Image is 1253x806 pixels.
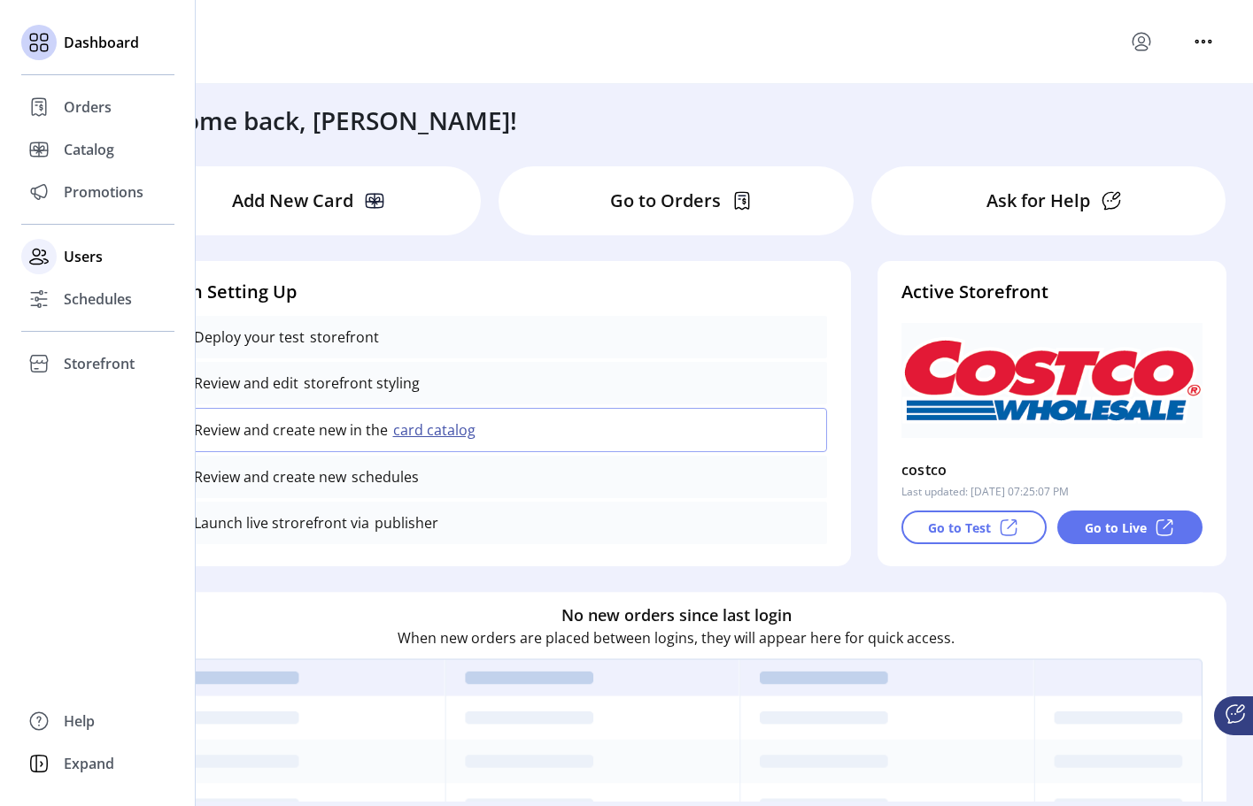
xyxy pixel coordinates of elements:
[151,279,827,305] h4: Finish Setting Up
[64,246,103,267] span: Users
[64,32,139,53] span: Dashboard
[928,518,991,537] p: Go to Test
[346,466,419,487] p: schedules
[298,372,420,394] p: storefront styling
[369,512,438,533] p: publisher
[194,419,388,441] p: Review and create new in the
[901,279,1203,305] h4: Active Storefront
[561,603,792,627] h6: No new orders since last login
[64,96,112,118] span: Orders
[194,466,346,487] p: Review and create new
[986,188,1090,214] p: Ask for Help
[194,512,369,533] p: Launch live strorefront via
[64,710,95,732] span: Help
[388,419,486,441] button: card catalog
[128,102,517,139] h3: Welcome back, [PERSON_NAME]!
[1189,27,1218,56] button: menu
[901,484,1069,500] p: Last updated: [DATE] 07:25:07 PM
[610,188,721,214] p: Go to Orders
[64,753,114,774] span: Expand
[194,372,298,394] p: Review and edit
[64,353,135,374] span: Storefront
[64,288,132,310] span: Schedules
[232,188,353,214] p: Add New Card
[305,326,379,348] p: storefront
[1127,27,1156,56] button: menu
[194,326,305,348] p: Deploy your test
[901,456,947,484] p: costco
[64,181,143,203] span: Promotions
[398,627,955,649] p: When new orders are placed between logins, they will appear here for quick access.
[1085,518,1147,537] p: Go to Live
[64,139,114,160] span: Catalog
